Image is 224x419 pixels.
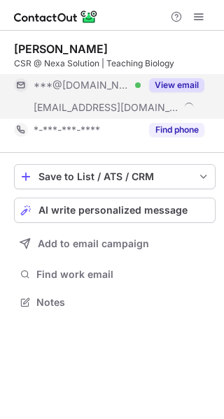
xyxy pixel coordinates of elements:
[14,198,216,223] button: AI write personalized message
[14,8,98,25] img: ContactOut v5.3.10
[36,296,210,309] span: Notes
[149,123,204,137] button: Reveal Button
[149,78,204,92] button: Reveal Button
[14,293,216,312] button: Notes
[14,265,216,284] button: Find work email
[14,42,108,56] div: [PERSON_NAME]
[38,171,191,182] div: Save to List / ATS / CRM
[34,79,130,91] span: ***@[DOMAIN_NAME]
[14,57,216,70] div: CSR @ Nexa Solution | Teaching Biology
[38,205,188,216] span: AI write personalized message
[38,238,149,249] span: Add to email campaign
[14,231,216,256] button: Add to email campaign
[34,101,179,114] span: [EMAIL_ADDRESS][DOMAIN_NAME]
[14,164,216,189] button: save-profile-one-click
[36,268,210,281] span: Find work email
